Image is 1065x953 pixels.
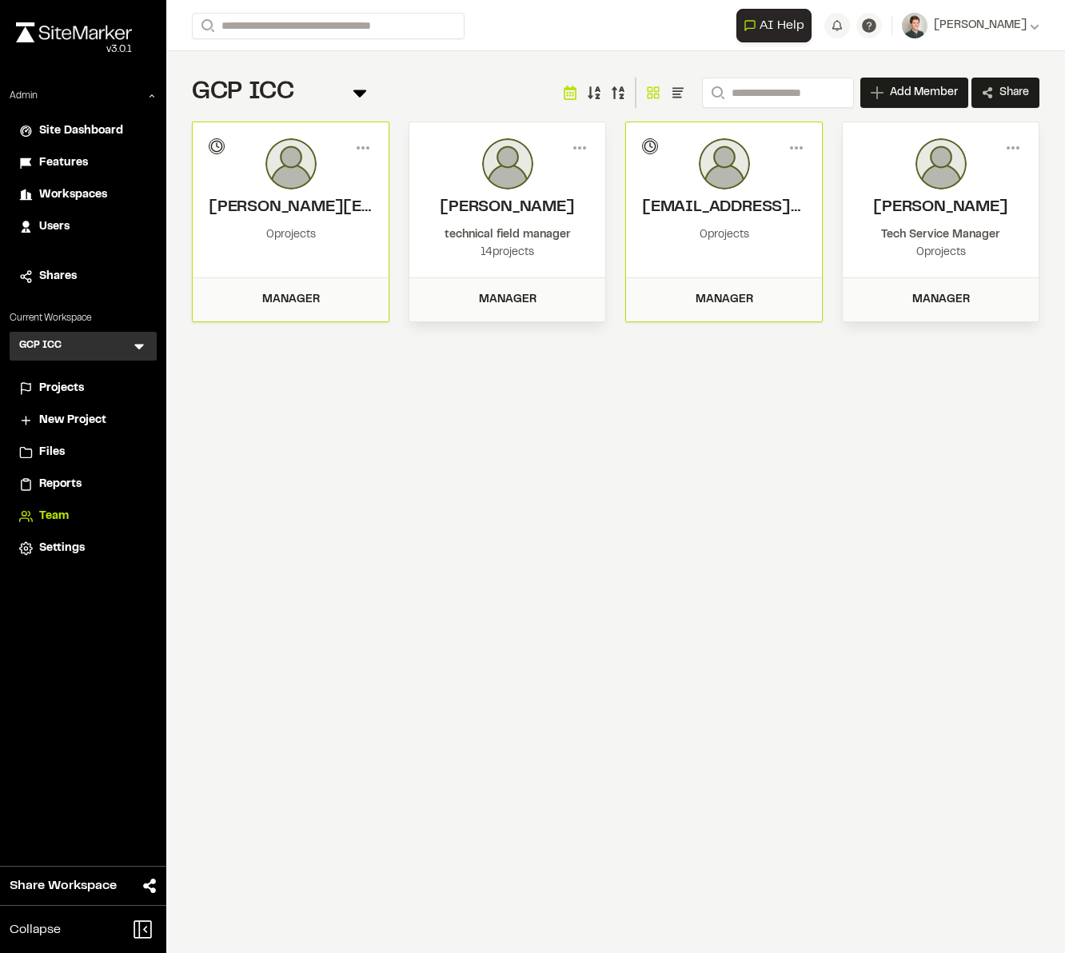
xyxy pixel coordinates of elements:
span: [PERSON_NAME] [934,17,1027,34]
div: 0 projects [209,226,373,244]
div: Oh geez...please don't... [16,42,132,57]
div: 0 projects [642,226,806,244]
span: Reports [39,476,82,493]
img: user_empty.png [265,138,317,189]
a: New Project [19,412,147,429]
a: Settings [19,540,147,557]
h2: John Dalton [859,196,1023,220]
span: Collapse [10,920,61,939]
h2: joe.witt@saint-gobain.com [209,196,373,220]
button: [PERSON_NAME] [902,13,1039,38]
span: Projects [39,380,84,397]
div: Tech Service Manager [859,226,1023,244]
span: GCP ICC [192,82,294,103]
span: Team [39,508,69,525]
span: Workspaces [39,186,107,204]
a: Users [19,218,147,236]
div: Manager [202,291,379,309]
p: Admin [10,89,38,103]
span: Share Workspace [10,876,117,895]
a: Shares [19,268,147,285]
div: Manager [636,291,812,309]
a: Workspaces [19,186,147,204]
div: technical field manager [425,226,589,244]
a: Projects [19,380,147,397]
div: 0 projects [859,244,1023,261]
div: Manager [419,291,596,309]
a: Site Dashboard [19,122,147,140]
a: Features [19,154,147,172]
h2: bill.boyer@saint-gobain.com [642,196,806,220]
p: Current Workspace [10,311,157,325]
div: 14 projects [425,244,589,261]
span: New Project [39,412,106,429]
img: photo [482,138,533,189]
a: Files [19,444,147,461]
button: Open AI Assistant [736,9,812,42]
img: rebrand.png [16,22,132,42]
div: Invitation Pending... [642,138,658,154]
h3: GCP ICC [19,338,62,354]
h2: Brock Riutta [425,196,589,220]
button: Search [702,78,731,108]
div: Manager [852,291,1029,309]
img: user_empty.png [699,138,750,189]
img: User [902,13,927,38]
a: Reports [19,476,147,493]
span: Add Member [890,85,958,101]
div: Invitation Pending... [209,138,225,154]
span: Site Dashboard [39,122,123,140]
span: Features [39,154,88,172]
a: Team [19,508,147,525]
img: photo [915,138,967,189]
span: Shares [39,268,77,285]
span: AI Help [760,16,804,35]
button: Search [192,13,221,39]
span: Files [39,444,65,461]
span: Users [39,218,70,236]
span: Share [999,85,1029,101]
span: Settings [39,540,85,557]
div: Open AI Assistant [736,9,818,42]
